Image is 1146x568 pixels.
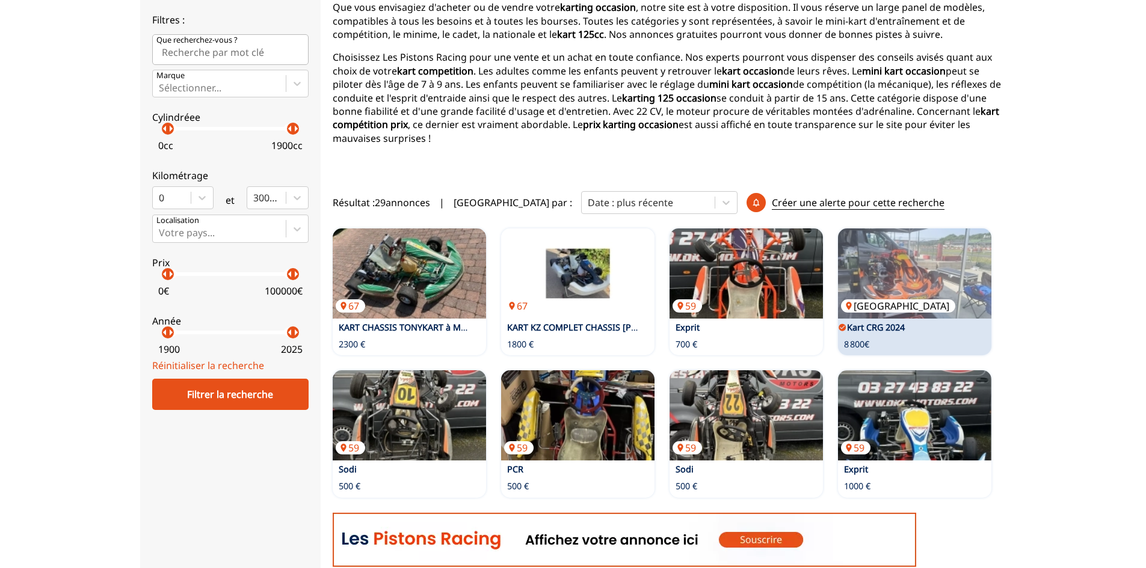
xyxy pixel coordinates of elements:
[289,267,303,281] p: arrow_right
[670,370,823,460] a: Sodi59
[862,64,946,78] strong: mini kart occasion
[709,78,793,91] strong: mini kart occasion
[670,228,823,319] a: Exprit59
[152,169,309,182] p: Kilométrage
[339,338,365,350] p: 2300 €
[164,325,178,340] p: arrow_right
[158,139,173,152] p: 0 cc
[152,111,309,124] p: Cylindréee
[838,228,991,319] a: Kart CRG 2024[GEOGRAPHIC_DATA]
[838,370,991,460] a: Exprit59
[676,463,694,475] a: Sodi
[844,338,869,350] p: 8 800€
[339,480,360,492] p: 500 €
[336,441,365,454] p: 59
[281,343,303,356] p: 2025
[333,105,999,131] strong: kart compétition prix
[253,192,256,203] input: 300000
[164,267,178,281] p: arrow_right
[501,228,655,319] a: KART KZ COMPLET CHASSIS HAASE + MOTEUR PAVESI67
[283,121,297,136] p: arrow_left
[676,480,697,492] p: 500 €
[557,28,604,41] strong: kart 125cc
[156,35,238,46] p: Que recherchez-vous ?
[158,284,169,298] p: 0 €
[507,480,529,492] p: 500 €
[841,299,955,313] p: [GEOGRAPHIC_DATA]
[673,441,702,454] p: 59
[333,370,486,460] a: Sodi59
[339,322,529,333] a: KART CHASSIS TONYKART à MOTEUR IAME X30
[772,196,944,210] p: Créer une alerte pour cette recherche
[501,370,655,460] img: PCR
[226,194,235,207] p: et
[156,70,185,81] p: Marque
[622,91,716,105] strong: karting 125 occasion
[333,1,1006,41] p: Que vous envisagiez d'acheter ou de vendre votre , notre site est à votre disposition. Il vous ré...
[152,34,309,64] input: Que recherchez-vous ?
[676,322,700,333] a: Exprit
[507,338,534,350] p: 1800 €
[454,196,572,209] p: [GEOGRAPHIC_DATA] par :
[152,256,309,269] p: Prix
[156,215,199,226] p: Localisation
[844,463,868,475] a: Exprit
[670,370,823,460] img: Sodi
[159,227,161,238] input: Votre pays...
[283,267,297,281] p: arrow_left
[159,192,161,203] input: 0
[397,64,473,78] strong: kart competition
[333,370,486,460] img: Sodi
[159,82,161,93] input: MarqueSélectionner...
[152,314,309,328] p: Année
[507,322,766,333] a: KART KZ COMPLET CHASSIS [PERSON_NAME] + MOTEUR PAVESI
[439,196,445,209] span: |
[158,343,180,356] p: 1900
[333,196,430,209] span: Résultat : 29 annonces
[333,228,486,319] img: KART CHASSIS TONYKART à MOTEUR IAME X30
[289,325,303,340] p: arrow_right
[271,139,303,152] p: 1900 cc
[283,325,297,340] p: arrow_left
[676,338,697,350] p: 700 €
[336,299,365,313] p: 67
[583,118,679,131] strong: prix karting occasion
[507,463,523,475] a: PCR
[289,121,303,136] p: arrow_right
[838,370,991,460] img: Exprit
[504,299,534,313] p: 67
[722,64,783,78] strong: kart occasion
[501,228,655,319] img: KART KZ COMPLET CHASSIS HAASE + MOTEUR PAVESI
[673,299,702,313] p: 59
[838,228,991,319] img: Kart CRG 2024
[152,13,309,26] p: Filtres :
[670,228,823,319] img: Exprit
[152,359,264,372] a: Réinitialiser la recherche
[841,441,870,454] p: 59
[333,50,1006,145] p: Choisissez Les Pistons Racing pour une vente et un achat en toute confiance. Nos experts pourront...
[158,267,172,281] p: arrow_left
[501,370,655,460] a: PCR59
[847,322,905,333] a: Kart CRG 2024
[265,284,303,298] p: 100000 €
[333,228,486,319] a: KART CHASSIS TONYKART à MOTEUR IAME X3067
[164,121,178,136] p: arrow_right
[560,1,636,14] strong: karting occasion
[158,325,172,340] p: arrow_left
[152,379,309,410] div: Filtrer la recherche
[504,441,534,454] p: 59
[158,121,172,136] p: arrow_left
[339,463,357,475] a: Sodi
[844,480,870,492] p: 1000 €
